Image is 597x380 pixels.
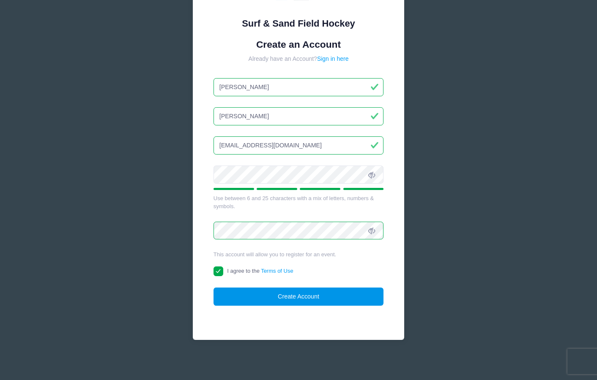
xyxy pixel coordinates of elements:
[214,266,223,276] input: I agree to theTerms of Use
[214,194,384,211] div: Use between 6 and 25 characters with a mix of letters, numbers & symbols.
[214,39,384,50] h1: Create an Account
[261,268,293,274] a: Terms of Use
[214,250,384,259] div: This account will allow you to register for an event.
[214,78,384,96] input: First Name
[214,107,384,125] input: Last Name
[214,54,384,63] div: Already have an Account?
[214,136,384,155] input: Email
[214,288,384,306] button: Create Account
[227,268,293,274] span: I agree to the
[214,16,384,30] div: Surf & Sand Field Hockey
[317,55,349,62] a: Sign in here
